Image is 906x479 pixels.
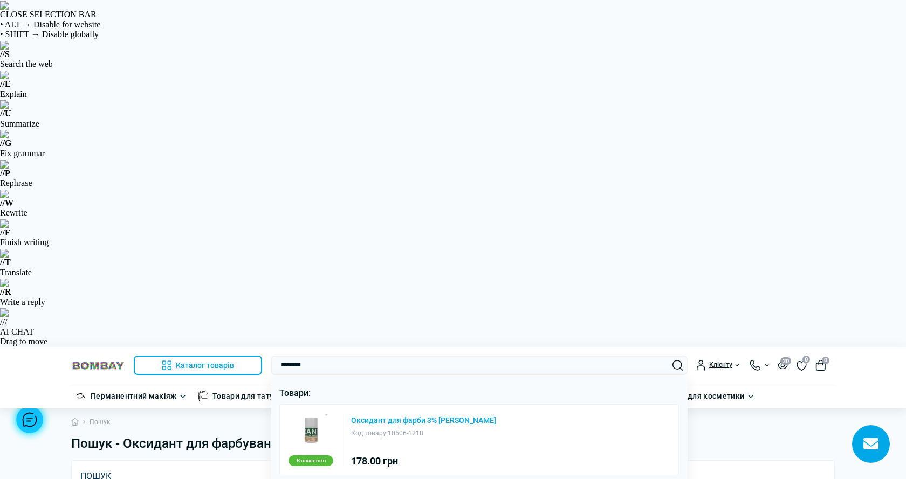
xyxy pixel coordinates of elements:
button: Search [672,360,683,371]
button: 0 [815,360,826,371]
img: Товари для тату [197,391,208,401]
span: Код товару: [351,429,388,437]
img: BOMBAY [71,360,125,371]
span: 0 [802,356,810,363]
button: Каталог товарів [134,356,262,375]
div: 10506-1218 [351,428,496,439]
a: 0 [797,359,807,371]
div: 178.00 грн [351,456,496,466]
span: 0 [822,357,829,364]
p: Товари: [279,386,679,400]
span: 20 [780,357,791,365]
div: В наявності [289,455,333,466]
img: Перманентний макіяж [75,391,86,401]
a: Органайзери для косметики [637,390,745,402]
img: Оксидант для фарби 3% KODI [294,413,328,447]
a: Перманентний макіяж [91,390,177,402]
a: Товари для тату [212,390,273,402]
a: Оксидант для фарби 3% [PERSON_NAME] [351,416,496,424]
button: 20 [778,360,788,370]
